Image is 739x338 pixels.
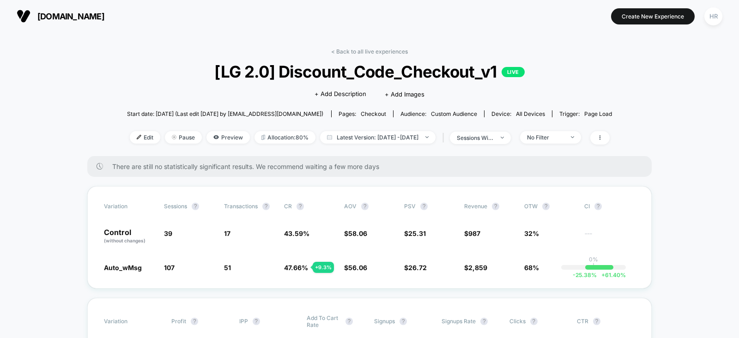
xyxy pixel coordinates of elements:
[597,272,626,278] span: 61.40 %
[164,264,175,272] span: 107
[584,203,635,210] span: CI
[524,203,575,210] span: OTW
[509,318,526,325] span: Clicks
[191,318,198,325] button: ?
[284,264,308,272] span: 47.66 %
[404,264,427,272] span: $
[348,264,367,272] span: 56.06
[702,7,725,26] button: HR
[327,135,332,139] img: calendar
[239,318,248,325] span: IPP
[457,134,494,141] div: sessions with impression
[164,229,172,237] span: 39
[573,272,597,278] span: -25.38 %
[502,67,525,77] p: LIVE
[420,203,428,210] button: ?
[331,48,408,55] a: < Back to all live experiences
[593,318,600,325] button: ?
[151,62,588,81] span: [LG 2.0] Discount_Code_Checkout_v1
[468,264,487,272] span: 2,859
[284,203,292,210] span: CR
[361,110,386,117] span: checkout
[127,110,323,117] span: Start date: [DATE] (Last edit [DATE] by [EMAIL_ADDRESS][DOMAIN_NAME])
[345,318,353,325] button: ?
[484,110,552,117] span: Device:
[400,110,477,117] div: Audience:
[593,263,594,270] p: |
[577,318,588,325] span: CTR
[104,314,155,328] span: Variation
[374,318,395,325] span: Signups
[408,229,426,237] span: 25.31
[14,9,107,24] button: [DOMAIN_NAME]
[524,264,539,272] span: 68%
[348,229,367,237] span: 58.06
[224,229,230,237] span: 17
[589,256,598,263] p: 0%
[297,203,304,210] button: ?
[224,264,231,272] span: 51
[440,131,450,145] span: |
[542,203,550,210] button: ?
[594,203,602,210] button: ?
[262,203,270,210] button: ?
[104,238,145,243] span: (without changes)
[37,12,104,21] span: [DOMAIN_NAME]
[464,203,487,210] span: Revenue
[253,318,260,325] button: ?
[464,229,480,237] span: $
[313,262,334,273] div: + 9.3 %
[261,135,265,140] img: rebalance
[492,203,499,210] button: ?
[400,318,407,325] button: ?
[524,229,539,237] span: 32%
[104,229,155,244] p: Control
[425,136,429,138] img: end
[344,229,367,237] span: $
[112,163,633,170] span: There are still no statistically significant results. We recommend waiting a few more days
[339,110,386,117] div: Pages:
[137,135,141,139] img: edit
[584,110,612,117] span: Page Load
[516,110,545,117] span: all devices
[404,203,416,210] span: PSV
[468,229,480,237] span: 987
[307,314,341,328] span: Add To Cart Rate
[171,318,186,325] span: Profit
[385,91,424,98] span: + Add Images
[344,203,357,210] span: AOV
[584,231,635,244] span: ---
[464,264,487,272] span: $
[104,264,142,272] span: Auto_wMsg
[164,203,187,210] span: Sessions
[130,131,160,144] span: Edit
[17,9,30,23] img: Visually logo
[601,272,605,278] span: +
[704,7,722,25] div: HR
[530,318,538,325] button: ?
[571,136,574,138] img: end
[408,264,427,272] span: 26.72
[480,318,488,325] button: ?
[361,203,369,210] button: ?
[527,134,564,141] div: No Filter
[254,131,315,144] span: Allocation: 80%
[224,203,258,210] span: Transactions
[315,90,366,99] span: + Add Description
[192,203,199,210] button: ?
[320,131,436,144] span: Latest Version: [DATE] - [DATE]
[611,8,695,24] button: Create New Experience
[165,131,202,144] span: Pause
[284,229,309,237] span: 43.59 %
[404,229,426,237] span: $
[344,264,367,272] span: $
[442,318,476,325] span: Signups Rate
[501,137,504,139] img: end
[104,203,155,210] span: Variation
[559,110,612,117] div: Trigger:
[172,135,176,139] img: end
[206,131,250,144] span: Preview
[431,110,477,117] span: Custom Audience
